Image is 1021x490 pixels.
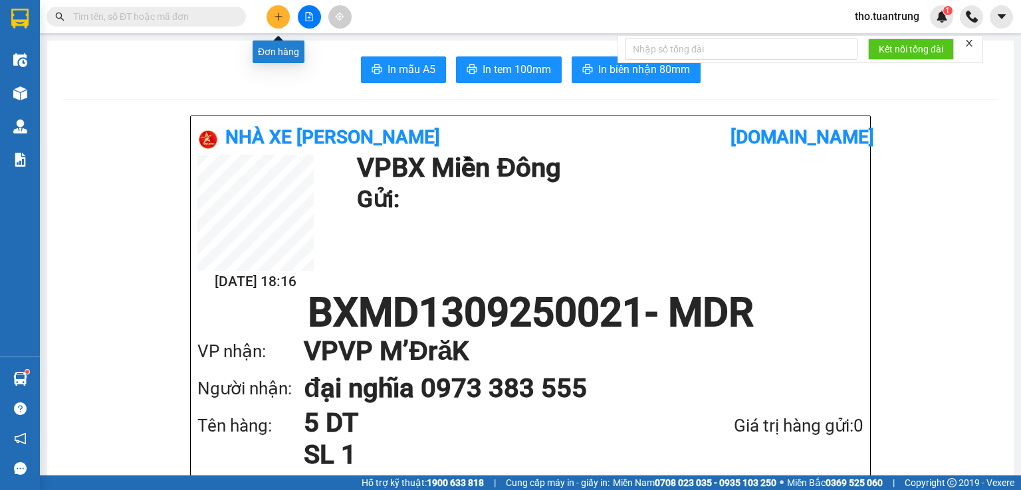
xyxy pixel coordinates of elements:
span: Hỗ trợ kỹ thuật: [362,475,484,490]
strong: 0708 023 035 - 0935 103 250 [655,477,776,488]
span: Gửi: [11,13,32,27]
img: solution-icon [13,153,27,167]
div: 0973383555 [127,43,234,62]
img: warehouse-icon [13,120,27,133]
img: logo.jpg [197,129,219,150]
img: warehouse-icon [13,372,27,386]
span: SL [120,95,138,114]
span: printer [467,64,477,76]
sup: 1 [943,6,953,15]
button: printerIn mẫu A5 [361,56,446,83]
b: Nhà xe [PERSON_NAME] [225,126,440,148]
span: Cung cấp máy in - giấy in: [506,475,610,490]
div: Giá trị hàng gửi: 0 [663,412,863,440]
span: message [14,462,27,475]
h1: Gửi: [357,181,857,218]
div: BX Miền Đông [11,11,118,43]
span: tho.tuantrung [844,8,930,25]
span: Nhận: [127,13,159,27]
span: ⚪️ [780,480,784,485]
input: Nhập số tổng đài [625,39,857,60]
h2: [DATE] 18:16 [197,271,314,293]
button: printerIn biên nhận 80mm [572,56,701,83]
span: | [893,475,895,490]
h1: VP BX Miền Đông [357,155,857,181]
h1: BXMD1309250021 - MDR [197,293,863,333]
span: search [55,12,64,21]
button: plus [267,5,290,29]
span: Miền Nam [613,475,776,490]
img: phone-icon [966,11,978,23]
span: caret-down [996,11,1008,23]
sup: 1 [25,370,29,374]
strong: 0369 525 060 [826,477,883,488]
div: 200.000 [125,70,235,88]
button: file-add [298,5,321,29]
h1: đại nghĩa 0973 383 555 [304,370,837,407]
span: printer [582,64,593,76]
span: notification [14,432,27,445]
button: aim [328,5,352,29]
input: Tìm tên, số ĐT hoặc mã đơn [73,9,230,24]
span: Kết nối tổng đài [879,42,943,56]
span: In tem 100mm [483,61,551,78]
span: close [964,39,974,48]
img: logo-vxr [11,9,29,29]
span: Miền Bắc [787,475,883,490]
div: đại nghĩa [127,27,234,43]
span: CC : [125,73,144,87]
img: warehouse-icon [13,53,27,67]
img: warehouse-icon [13,86,27,100]
span: copyright [947,478,957,487]
span: In biên nhận 80mm [598,61,690,78]
span: | [494,475,496,490]
span: printer [372,64,382,76]
div: Tên hàng: 5 DT ( : 1 ) [11,96,234,113]
div: Đơn hàng [253,41,304,63]
div: Người nhận: [197,375,304,402]
span: In mẫu A5 [388,61,435,78]
span: 1 [945,6,950,15]
button: Kết nối tổng đài [868,39,954,60]
span: question-circle [14,402,27,415]
img: icon-new-feature [936,11,948,23]
div: Tên hàng: [197,412,304,440]
h1: SL 1 [304,439,663,471]
span: plus [274,12,283,21]
h1: VP VP M’ĐrăK [304,333,837,370]
div: VP M’ĐrăK [127,11,234,27]
button: printerIn tem 100mm [456,56,562,83]
div: VP nhận: [197,338,304,365]
strong: 1900 633 818 [427,477,484,488]
h1: 5 DT [304,407,663,439]
button: caret-down [990,5,1013,29]
span: aim [335,12,344,21]
b: [DOMAIN_NAME] [731,126,874,148]
span: file-add [304,12,314,21]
